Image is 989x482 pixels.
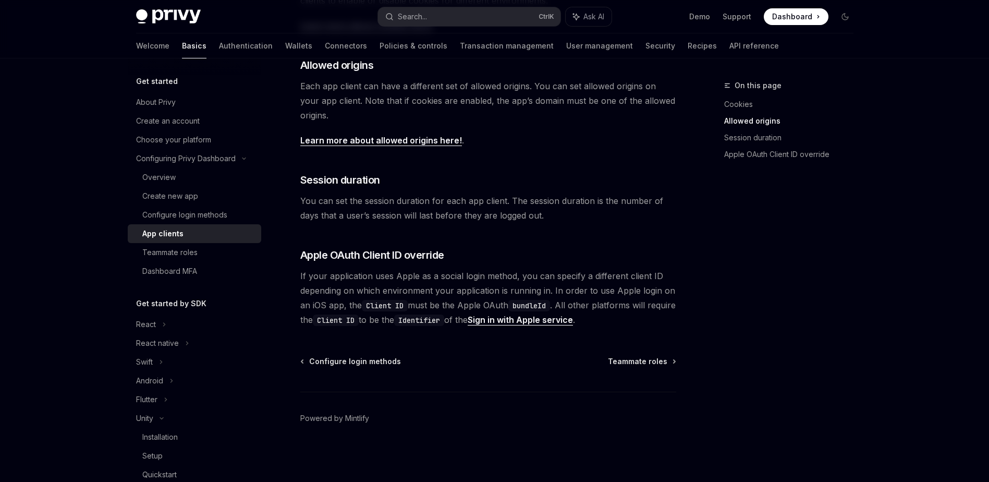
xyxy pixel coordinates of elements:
a: Learn more about allowed origins here! [300,135,462,146]
div: Overview [142,171,176,184]
a: Recipes [688,33,717,58]
a: Cookies [724,96,862,113]
div: Configuring Privy Dashboard [136,152,236,165]
div: Quickstart [142,468,177,481]
a: Create new app [128,187,261,206]
a: Authentication [219,33,273,58]
div: React [136,318,156,331]
code: Identifier [394,315,444,326]
span: Dashboard [772,11,812,22]
a: Dashboard [764,8,828,25]
a: Teammate roles [608,356,675,367]
div: Teammate roles [142,246,198,259]
div: App clients [142,227,184,240]
a: User management [566,33,633,58]
div: Unity [136,412,153,425]
div: Setup [142,450,163,462]
a: Welcome [136,33,169,58]
a: Policies & controls [380,33,447,58]
button: Toggle dark mode [837,8,853,25]
a: Configure login methods [301,356,401,367]
span: Allowed origins [300,58,374,73]
a: Configure login methods [128,206,261,224]
div: Search... [398,10,427,23]
code: Client ID [313,315,359,326]
a: Session duration [724,129,862,146]
span: You can set the session duration for each app client. The session duration is the number of days ... [300,194,676,223]
div: Android [136,375,163,387]
img: dark logo [136,9,201,24]
a: Connectors [325,33,367,58]
a: Security [645,33,675,58]
div: About Privy [136,96,176,109]
span: Teammate roles [608,356,667,367]
button: Ask AI [566,7,612,26]
a: About Privy [128,93,261,112]
a: Dashboard MFA [128,262,261,281]
a: Create an account [128,112,261,130]
a: Apple OAuth Client ID override [724,146,862,163]
div: Create an account [136,115,200,127]
h5: Get started by SDK [136,297,206,310]
a: Wallets [285,33,312,58]
a: Teammate roles [128,243,261,262]
a: Installation [128,428,261,447]
a: Setup [128,447,261,465]
div: Flutter [136,393,157,406]
h5: Get started [136,75,178,88]
div: Choose your platform [136,134,211,146]
a: Choose your platform [128,130,261,149]
span: Each app client can have a different set of allowed origins. You can set allowed origins on your ... [300,79,676,123]
a: Overview [128,168,261,187]
a: Support [723,11,751,22]
a: Transaction management [460,33,554,58]
a: Basics [182,33,206,58]
code: bundleId [508,300,550,311]
a: App clients [128,224,261,243]
span: On this page [735,79,782,92]
a: API reference [729,33,779,58]
a: Allowed origins [724,113,862,129]
div: Installation [142,431,178,443]
span: Configure login methods [309,356,401,367]
div: Swift [136,356,153,368]
span: Apple OAuth Client ID override [300,248,444,262]
a: Powered by Mintlify [300,413,369,424]
span: If your application uses Apple as a social login method, you can specify a different client ID de... [300,269,676,327]
span: Ask AI [583,11,604,22]
button: Search...CtrlK [378,7,560,26]
div: Create new app [142,190,198,202]
div: React native [136,337,179,350]
span: Ctrl K [539,13,554,21]
code: Client ID [362,300,408,311]
a: Sign in with Apple service [468,315,573,326]
span: Session duration [300,173,380,187]
a: Demo [689,11,710,22]
span: . [300,133,676,148]
div: Configure login methods [142,209,227,221]
div: Dashboard MFA [142,265,197,278]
